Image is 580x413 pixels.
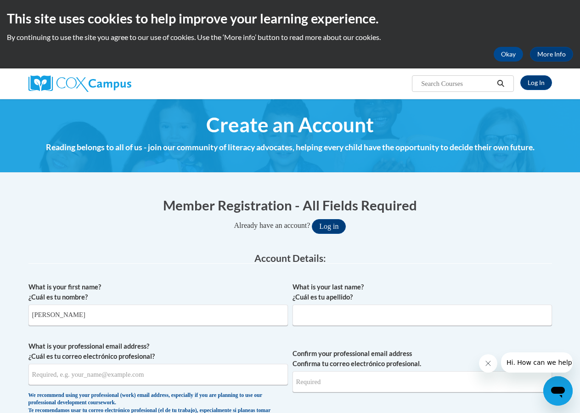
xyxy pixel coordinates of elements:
[494,47,523,62] button: Okay
[530,47,573,62] a: More Info
[7,32,573,42] p: By continuing to use the site you agree to our use of cookies. Use the ‘More info’ button to read...
[6,6,74,14] span: Hi. How can we help?
[293,305,552,326] input: Metadata input
[494,78,507,89] button: Search
[7,9,573,28] h2: This site uses cookies to help improve your learning experience.
[28,341,288,362] label: What is your professional email address? ¿Cuál es tu correo electrónico profesional?
[501,352,573,373] iframe: Message from company
[293,371,552,392] input: Required
[420,78,494,89] input: Search Courses
[28,75,131,92] img: Cox Campus
[28,282,288,302] label: What is your first name? ¿Cuál es tu nombre?
[254,252,326,264] span: Account Details:
[520,75,552,90] a: Log In
[206,113,374,137] span: Create an Account
[312,219,346,234] button: Log in
[293,349,552,369] label: Confirm your professional email address Confirma tu correo electrónico profesional.
[28,305,288,326] input: Metadata input
[28,364,288,385] input: Metadata input
[543,376,573,406] iframe: Button to launch messaging window
[28,196,552,215] h1: Member Registration - All Fields Required
[293,282,552,302] label: What is your last name? ¿Cuál es tu apellido?
[234,221,310,229] span: Already have an account?
[28,141,552,153] h4: Reading belongs to all of us - join our community of literacy advocates, helping every child have...
[479,354,497,373] iframe: Close message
